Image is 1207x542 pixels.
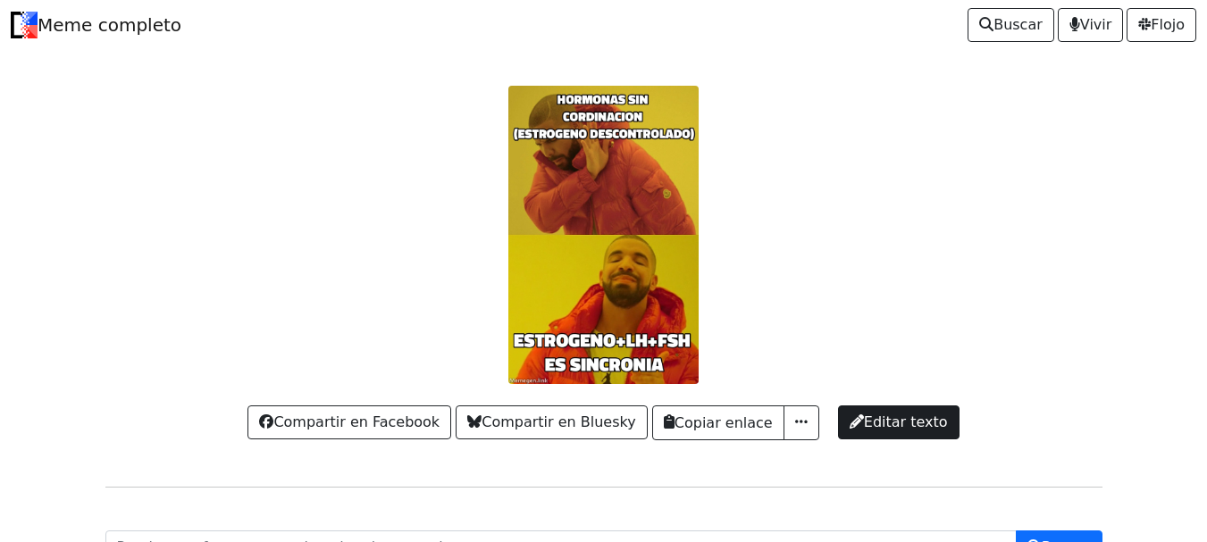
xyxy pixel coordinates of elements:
font: Flojo [1151,16,1185,33]
a: Compartir en Bluesky [456,405,647,439]
font: Compartir en Bluesky [482,413,635,430]
font: Vivir [1080,16,1112,33]
font: Editar texto [864,413,948,430]
a: Compartir en Facebook [247,405,451,439]
font: Copiar enlace [675,414,773,431]
button: Copiar enlace [652,405,784,440]
a: Flojo [1127,8,1196,42]
img: Meme completo [11,12,38,38]
a: Vivir [1058,8,1124,42]
a: Editar texto [838,405,960,439]
a: Meme completo [11,7,181,43]
a: Buscar [968,8,1054,42]
font: Meme completo [38,14,181,36]
font: Compartir en Facebook [273,413,440,430]
font: Buscar [993,16,1043,33]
